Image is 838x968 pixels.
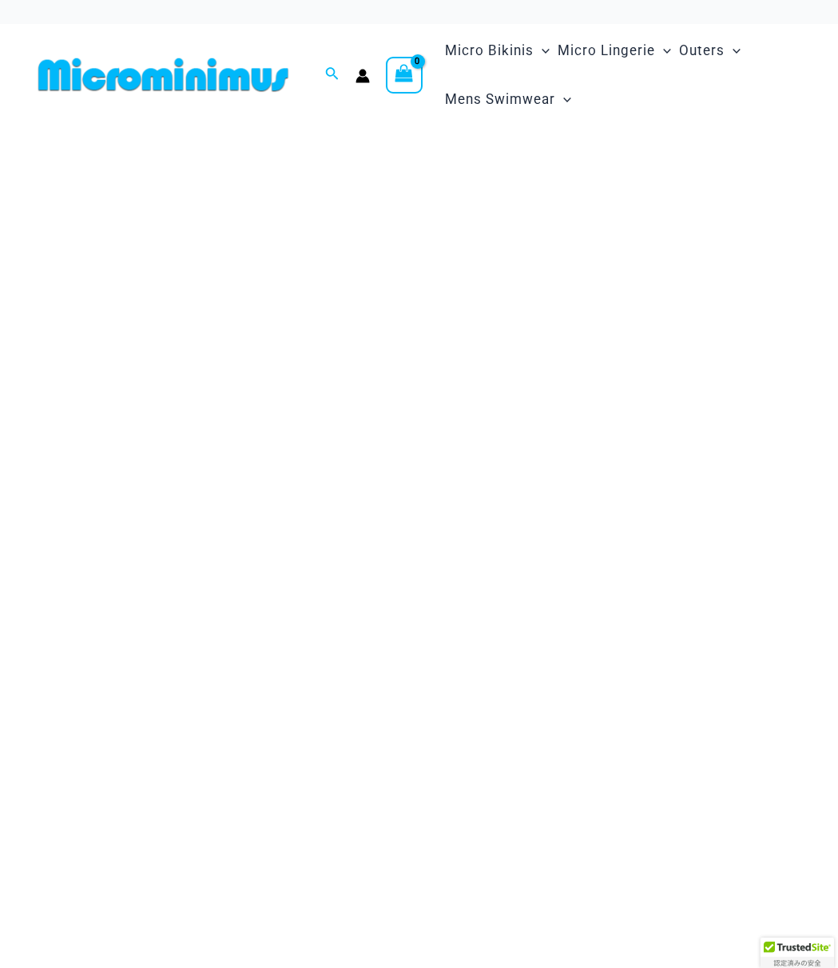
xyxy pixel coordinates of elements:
[441,26,554,75] a: Micro BikinisMenu ToggleMenu Toggle
[679,30,725,71] span: Outers
[32,57,295,93] img: MM SHOP LOGO FLAT
[325,65,340,85] a: Search icon link
[725,30,741,71] span: Menu Toggle
[439,24,806,126] nav: Site Navigation
[445,30,534,71] span: Micro Bikinis
[445,79,555,120] span: Mens Swimwear
[534,30,550,71] span: Menu Toggle
[554,26,675,75] a: Micro LingerieMenu ToggleMenu Toggle
[761,938,834,968] div: TrustedSite Certified
[386,57,423,94] a: View Shopping Cart, empty
[655,30,671,71] span: Menu Toggle
[441,75,575,124] a: Mens SwimwearMenu ToggleMenu Toggle
[558,30,655,71] span: Micro Lingerie
[675,26,745,75] a: OutersMenu ToggleMenu Toggle
[555,79,571,120] span: Menu Toggle
[355,69,370,83] a: Account icon link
